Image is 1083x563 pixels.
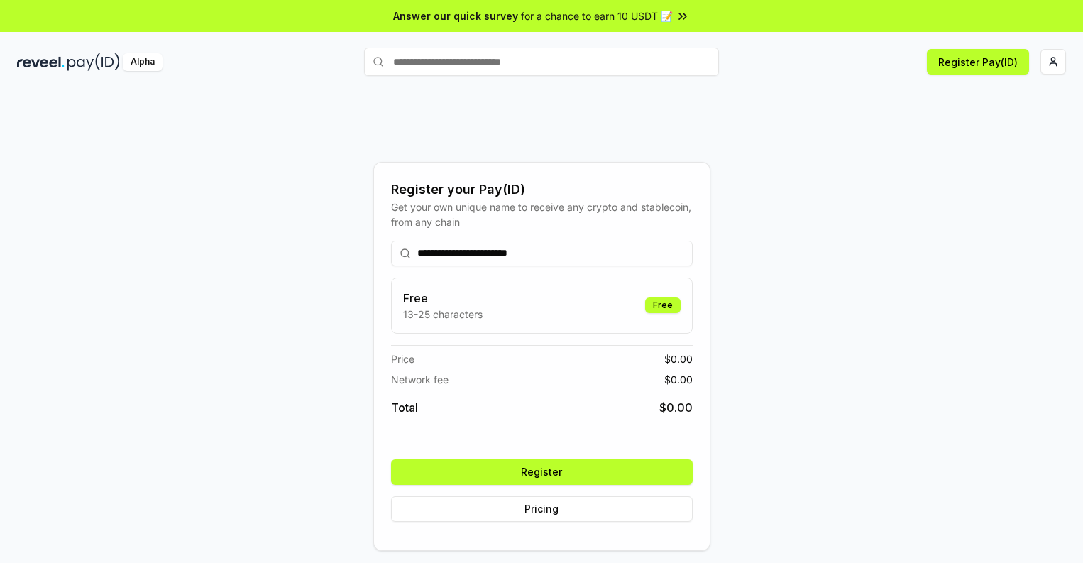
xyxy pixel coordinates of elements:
[927,49,1029,75] button: Register Pay(ID)
[403,290,483,307] h3: Free
[391,496,693,522] button: Pricing
[67,53,120,71] img: pay_id
[645,297,681,313] div: Free
[391,351,414,366] span: Price
[659,399,693,416] span: $ 0.00
[391,199,693,229] div: Get your own unique name to receive any crypto and stablecoin, from any chain
[393,9,518,23] span: Answer our quick survey
[17,53,65,71] img: reveel_dark
[664,372,693,387] span: $ 0.00
[664,351,693,366] span: $ 0.00
[391,399,418,416] span: Total
[123,53,163,71] div: Alpha
[403,307,483,322] p: 13-25 characters
[391,372,449,387] span: Network fee
[391,180,693,199] div: Register your Pay(ID)
[521,9,673,23] span: for a chance to earn 10 USDT 📝
[391,459,693,485] button: Register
